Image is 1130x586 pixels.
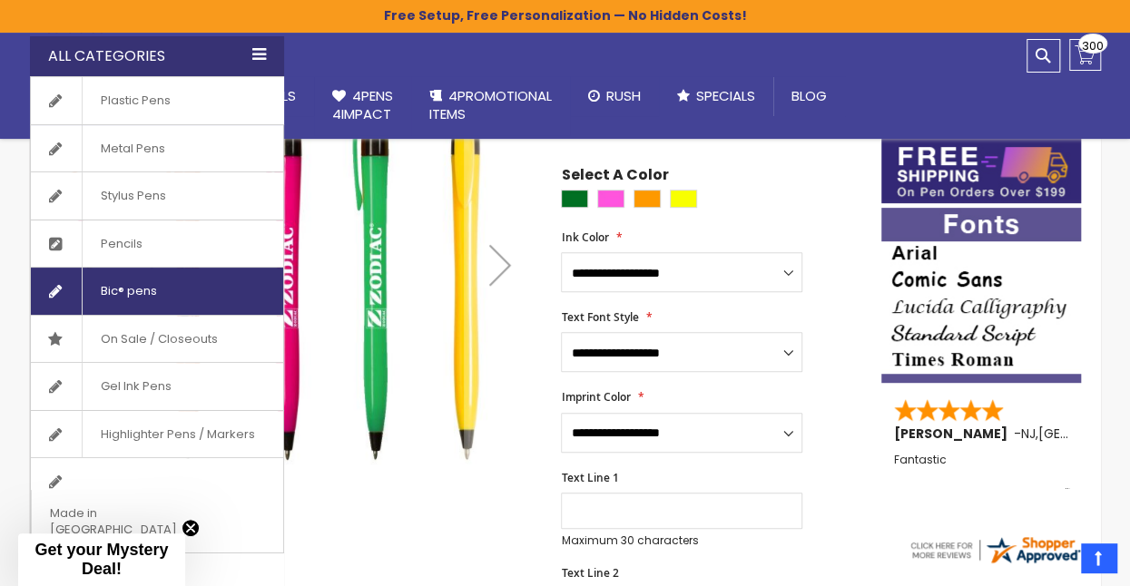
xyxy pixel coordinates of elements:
[332,86,393,123] span: 4Pens 4impact
[1081,543,1116,572] a: Top
[82,125,183,172] span: Metal Pens
[908,554,1082,570] a: 4pens.com certificate URL
[881,208,1081,383] img: font-personalization-examples
[1021,425,1036,443] span: NJ
[561,470,618,485] span: Text Line 1
[182,519,200,537] button: Close teaser
[570,76,659,116] a: Rush
[1069,39,1101,71] a: 300
[31,316,283,363] a: On Sale / Closeouts
[31,268,283,315] a: Bic® pens
[31,363,283,410] a: Gel Ink Pens
[1082,37,1104,54] span: 300
[411,76,570,135] a: 4PROMOTIONALITEMS
[18,533,185,586] div: Get your Mystery Deal!Close teaser
[82,363,190,410] span: Gel Ink Pens
[34,541,168,578] span: Get your Mystery Deal!
[82,411,273,458] span: Highlighter Pens / Markers
[429,86,552,123] span: 4PROMOTIONAL ITEMS
[561,309,638,325] span: Text Font Style
[894,454,1070,493] div: Fantastic
[659,76,773,116] a: Specials
[773,76,845,116] a: Blog
[791,86,827,105] span: Blog
[31,220,283,268] a: Pencils
[670,190,697,208] div: Yellow
[561,190,588,208] div: Green
[82,172,184,220] span: Stylus Pens
[82,268,175,315] span: Bic® pens
[634,190,661,208] div: Orange
[123,55,537,470] img: Neon Slimster Pen
[31,125,283,172] a: Metal Pens
[696,86,755,105] span: Specials
[31,172,283,220] a: Stylus Pens
[606,86,641,105] span: Rush
[31,411,283,458] a: Highlighter Pens / Markers
[82,316,236,363] span: On Sale / Closeouts
[82,77,189,124] span: Plastic Pens
[82,220,161,268] span: Pencils
[908,533,1082,566] img: 4pens.com widget logo
[881,138,1081,203] img: Free shipping on orders over $199
[31,458,283,552] a: Made in [GEOGRAPHIC_DATA]
[561,230,608,245] span: Ink Color
[31,490,238,552] span: Made in [GEOGRAPHIC_DATA]
[894,425,1014,443] span: [PERSON_NAME]
[561,565,618,581] span: Text Line 2
[561,165,668,190] span: Select A Color
[597,190,624,208] div: Pink
[314,76,411,135] a: 4Pens4impact
[464,29,536,500] div: Next
[561,533,802,548] p: Maximum 30 characters
[30,36,284,76] div: All Categories
[31,77,283,124] a: Plastic Pens
[561,389,630,405] span: Imprint Color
